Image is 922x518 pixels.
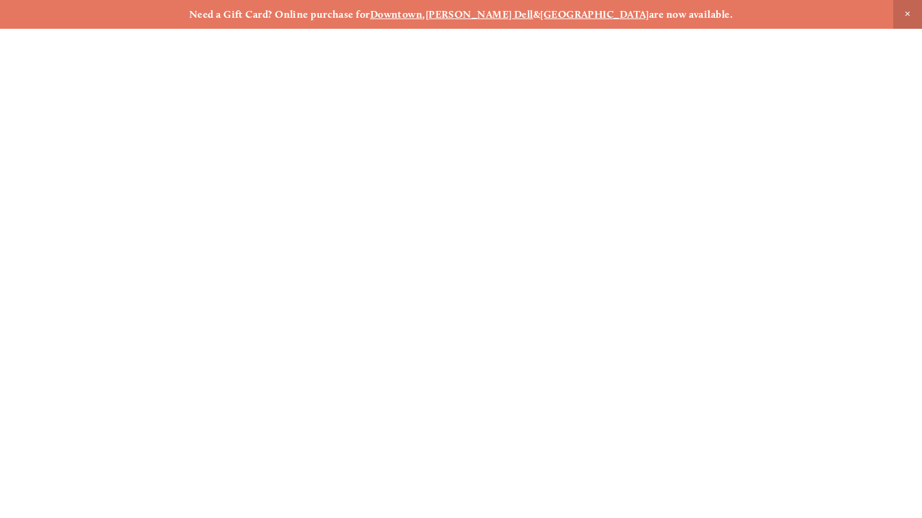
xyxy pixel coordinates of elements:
[540,8,649,21] a: [GEOGRAPHIC_DATA]
[426,8,533,21] a: [PERSON_NAME] Dell
[533,8,540,21] strong: &
[189,8,370,21] strong: Need a Gift Card? Online purchase for
[649,8,733,21] strong: are now available.
[422,8,425,21] strong: ,
[370,8,423,21] a: Downtown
